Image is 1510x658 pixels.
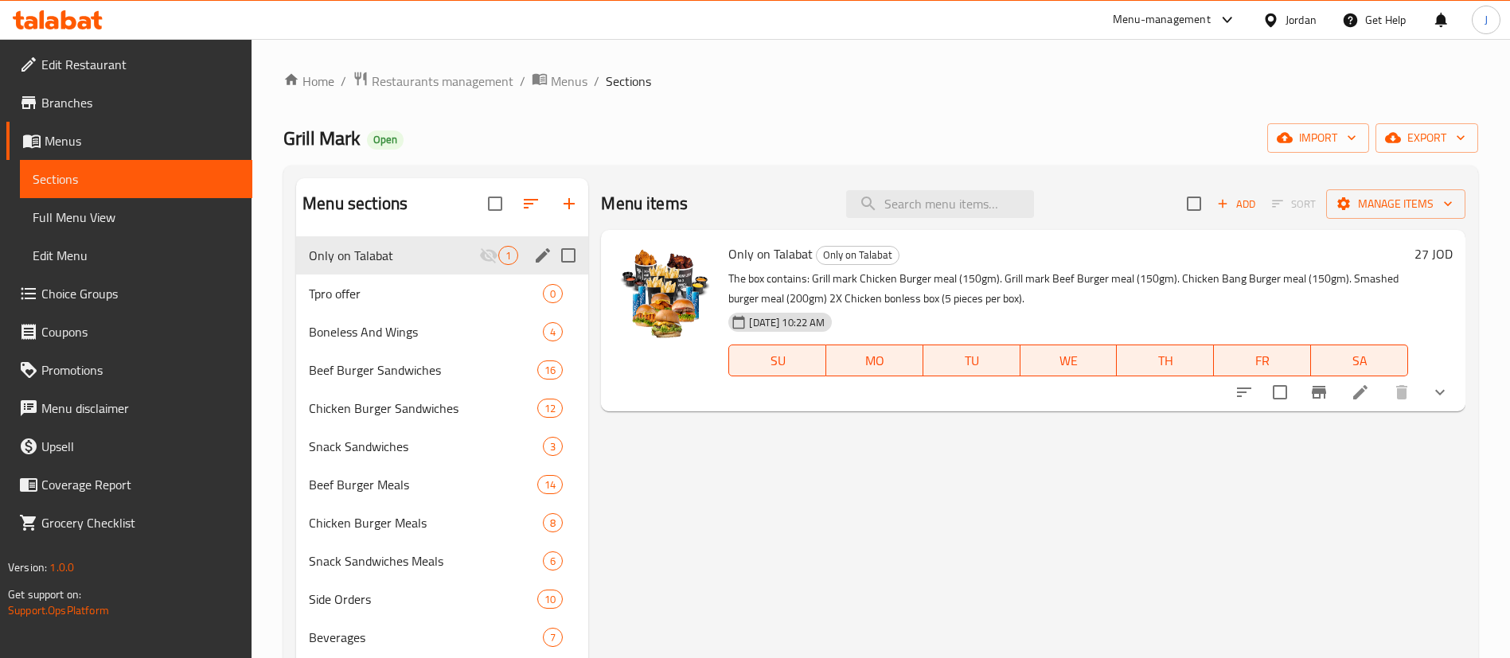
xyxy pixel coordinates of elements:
[367,133,404,146] span: Open
[1421,373,1459,411] button: show more
[45,131,240,150] span: Menus
[543,437,563,456] div: items
[846,190,1034,218] input: search
[372,72,513,91] span: Restaurants management
[735,349,820,372] span: SU
[296,274,588,313] div: Tpro offer0
[33,208,240,227] span: Full Menu View
[543,322,563,341] div: items
[817,246,899,264] span: Only on Talabat
[728,269,1408,309] p: The box contains: Grill mark Chicken Burger meal (150gm). Grill mark Beef Burger meal (150gm). Ch...
[543,551,563,570] div: items
[6,504,252,542] a: Grocery Checklist
[1220,349,1305,372] span: FR
[1375,123,1478,153] button: export
[614,243,716,345] img: Only on Talabat
[816,246,899,265] div: Only on Talabat
[550,185,588,223] button: Add section
[544,439,562,454] span: 3
[309,513,543,532] span: Chicken Burger Meals
[309,399,537,418] div: Chicken Burger Sandwiches
[6,274,252,313] a: Choice Groups
[41,93,240,112] span: Branches
[8,584,81,605] span: Get support on:
[8,557,47,578] span: Version:
[296,313,588,351] div: Boneless And Wings4
[833,349,917,372] span: MO
[1211,192,1262,216] span: Add item
[532,71,587,91] a: Menus
[296,618,588,656] div: Beverages7
[309,437,543,456] span: Snack Sandwiches
[309,628,543,647] span: Beverages
[296,351,588,389] div: Beef Burger Sandwiches16
[309,590,537,609] span: Side Orders
[498,246,518,265] div: items
[41,284,240,303] span: Choice Groups
[1267,123,1369,153] button: import
[1262,192,1326,216] span: Select section first
[923,345,1020,376] button: TU
[728,242,813,266] span: Only on Talabat
[353,71,513,91] a: Restaurants management
[537,475,563,494] div: items
[6,427,252,465] a: Upsell
[544,516,562,531] span: 8
[6,122,252,160] a: Menus
[544,286,562,302] span: 0
[309,322,543,341] div: Boneless And Wings
[41,475,240,494] span: Coverage Report
[537,360,563,380] div: items
[512,185,550,223] span: Sort sections
[20,198,252,236] a: Full Menu View
[6,84,252,122] a: Branches
[341,72,346,91] li: /
[296,504,588,542] div: Chicken Burger Meals8
[1211,192,1262,216] button: Add
[283,72,334,91] a: Home
[41,55,240,74] span: Edit Restaurant
[296,580,588,618] div: Side Orders10
[296,427,588,465] div: Snack Sandwiches3
[1113,10,1211,29] div: Menu-management
[538,592,562,607] span: 10
[543,284,563,303] div: items
[826,345,923,376] button: MO
[302,192,408,216] h2: Menu sections
[594,72,599,91] li: /
[1215,195,1258,213] span: Add
[1123,349,1208,372] span: TH
[41,399,240,418] span: Menu disclaimer
[1430,383,1450,402] svg: Show Choices
[1311,345,1408,376] button: SA
[296,542,588,580] div: Snack Sandwiches Meals6
[6,45,252,84] a: Edit Restaurant
[283,71,1478,91] nav: breadcrumb
[6,313,252,351] a: Coupons
[930,349,1014,372] span: TU
[33,246,240,265] span: Edit Menu
[309,551,543,570] span: Snack Sandwiches Meals
[309,246,479,265] span: Only on Talabat
[1214,345,1311,376] button: FR
[1280,128,1356,148] span: import
[1326,189,1465,219] button: Manage items
[309,475,537,494] span: Beef Burger Meals
[1414,243,1453,265] h6: 27 JOD
[1339,194,1453,214] span: Manage items
[478,187,512,220] span: Select all sections
[367,130,404,150] div: Open
[1286,11,1317,29] div: Jordan
[538,363,562,378] span: 16
[1317,349,1402,372] span: SA
[20,236,252,274] a: Edit Menu
[41,322,240,341] span: Coupons
[1383,373,1421,411] button: delete
[1027,349,1111,372] span: WE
